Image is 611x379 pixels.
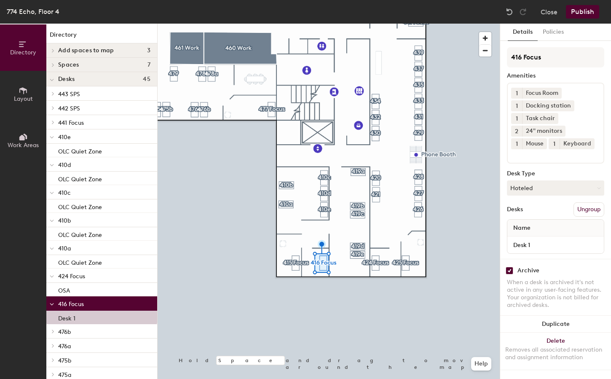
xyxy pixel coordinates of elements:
[58,273,85,280] span: 424 Focus
[58,257,102,266] p: OLC Quiet Zone
[516,114,518,123] span: 1
[511,113,522,124] button: 1
[58,134,71,141] span: 410e
[505,346,606,361] div: Removes all associated reservation and assignment information
[58,328,71,336] span: 476b
[58,201,102,211] p: OLC Quiet Zone
[147,47,150,54] span: 3
[549,138,560,149] button: 1
[566,5,599,19] button: Publish
[516,89,518,98] span: 1
[522,100,574,111] div: Docking station
[46,30,157,43] h1: Directory
[10,49,36,56] span: Directory
[58,245,71,252] span: 410a
[511,138,522,149] button: 1
[516,102,518,110] span: 1
[515,127,518,136] span: 2
[522,138,547,149] div: Mouse
[58,371,71,379] span: 475a
[471,357,491,371] button: Help
[511,88,522,99] button: 1
[143,76,150,83] span: 45
[58,343,71,350] span: 476a
[58,217,71,224] span: 410b
[507,73,604,79] div: Amenities
[507,206,523,213] div: Desks
[58,285,70,294] p: OSA
[517,267,539,274] div: Archive
[58,161,71,169] span: 410d
[58,145,102,155] p: OLC Quiet Zone
[553,140,555,148] span: 1
[58,312,75,322] p: Desk 1
[58,105,80,112] span: 442 SPS
[516,140,518,148] span: 1
[573,202,604,217] button: Ungroup
[505,8,514,16] img: Undo
[507,279,604,309] div: When a desk is archived it's not active in any user-facing features. Your organization is not bil...
[538,24,569,41] button: Policies
[58,119,84,126] span: 441 Focus
[500,316,611,333] button: Duplicate
[511,126,522,137] button: 2
[522,113,558,124] div: Task chair
[7,6,59,17] div: 774 Echo, Floor 4
[508,24,538,41] button: Details
[147,62,150,68] span: 7
[58,173,102,183] p: OLC Quiet Zone
[522,126,565,137] div: 24" monitors
[507,180,604,196] button: Hoteled
[58,91,80,98] span: 443 SPS
[509,239,602,251] input: Unnamed desk
[507,170,604,177] div: Desk Type
[14,95,33,102] span: Layout
[58,62,79,68] span: Spaces
[58,189,71,196] span: 410c
[58,229,102,239] p: OLC Quiet Zone
[8,142,39,149] span: Work Areas
[500,333,611,370] button: DeleteRemoves all associated reservation and assignment information
[511,100,522,111] button: 1
[541,5,557,19] button: Close
[58,76,75,83] span: Desks
[560,138,595,149] div: Keyboard
[58,47,114,54] span: Add spaces to map
[509,220,535,236] span: Name
[522,88,562,99] div: Focus Room
[58,357,71,364] span: 475b
[519,8,527,16] img: Redo
[58,301,84,308] span: 416 Focus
